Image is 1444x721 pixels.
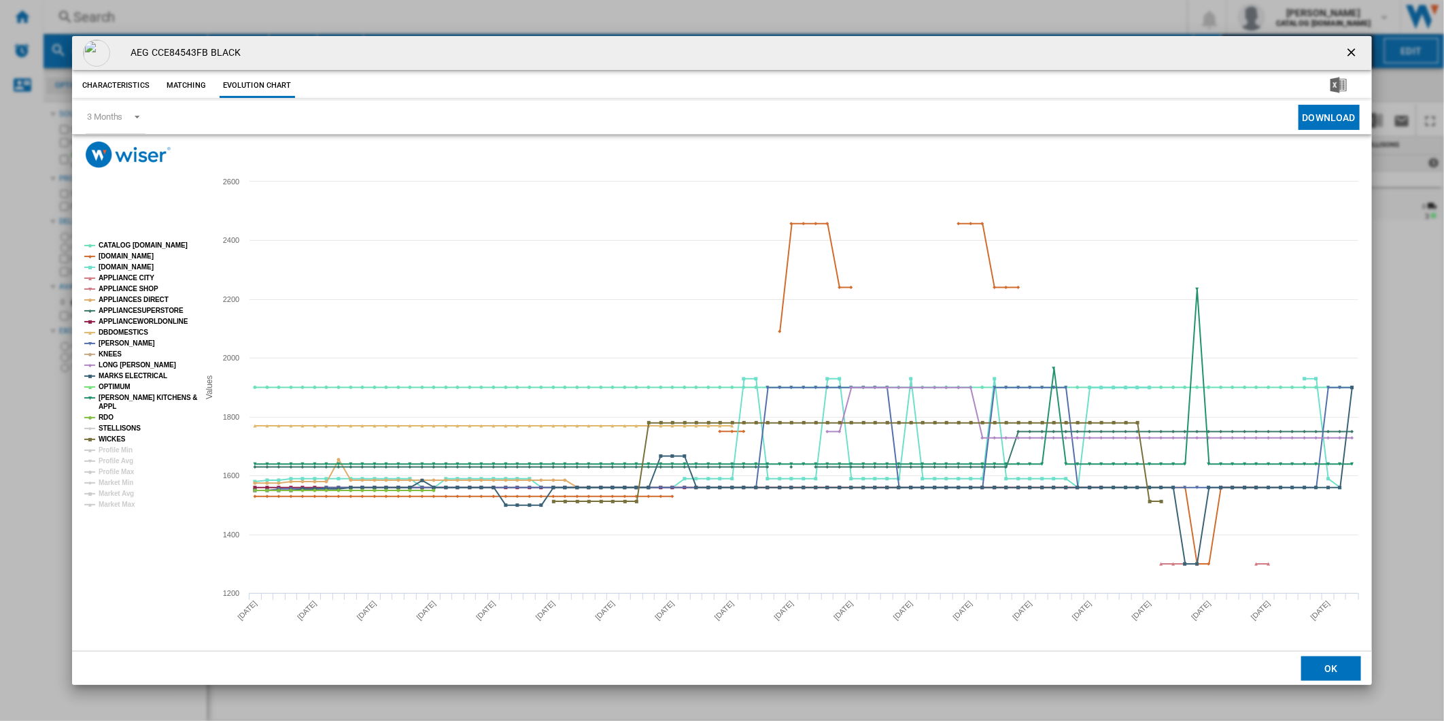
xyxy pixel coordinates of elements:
[99,424,141,432] tspan: STELLISONS
[1190,599,1212,622] tspan: [DATE]
[220,73,295,98] button: Evolution chart
[99,479,133,486] tspan: Market Min
[1301,656,1361,681] button: OK
[653,599,676,622] tspan: [DATE]
[99,318,188,325] tspan: APPLIANCEWORLDONLINE
[1131,599,1153,622] tspan: [DATE]
[99,285,158,292] tspan: APPLIANCE SHOP
[1330,77,1347,93] img: excel-24x24.png
[1339,39,1366,67] button: getI18NText('BUTTONS.CLOSE_DIALOG')
[773,599,795,622] tspan: [DATE]
[236,599,258,622] tspan: [DATE]
[99,403,116,410] tspan: APPL
[1309,73,1369,98] button: Download in Excel
[86,141,171,168] img: logo_wiser_300x94.png
[99,394,197,401] tspan: [PERSON_NAME] KITCHENS &
[1299,105,1360,130] button: Download
[99,468,135,475] tspan: Profile Max
[99,501,135,508] tspan: Market Max
[1345,46,1361,62] ng-md-icon: getI18NText('BUTTONS.CLOSE_DIALOG')
[156,73,216,98] button: Matching
[99,372,167,380] tspan: MARKS ELECTRICAL
[99,446,133,454] tspan: Profile Min
[892,599,914,622] tspan: [DATE]
[99,296,169,303] tspan: APPLIANCES DIRECT
[296,599,318,622] tspan: [DATE]
[99,457,133,465] tspan: Profile Avg
[356,599,378,622] tspan: [DATE]
[99,263,154,271] tspan: [DOMAIN_NAME]
[1071,599,1093,622] tspan: [DATE]
[223,531,239,539] tspan: 1400
[99,350,122,358] tspan: KNEES
[87,112,122,122] div: 3 Months
[223,354,239,362] tspan: 2000
[952,599,974,622] tspan: [DATE]
[99,307,184,314] tspan: APPLIANCESUPERSTORE
[1250,599,1272,622] tspan: [DATE]
[713,599,736,622] tspan: [DATE]
[594,599,617,622] tspan: [DATE]
[1011,599,1033,622] tspan: [DATE]
[475,599,497,622] tspan: [DATE]
[72,36,1372,685] md-dialog: Product popup
[99,361,176,369] tspan: LONG [PERSON_NAME]
[99,414,114,421] tspan: RDO
[832,599,855,622] tspan: [DATE]
[223,589,239,597] tspan: 1200
[223,236,239,244] tspan: 2400
[99,329,148,336] tspan: DBDOMESTICS
[205,375,214,399] tspan: Values
[99,435,126,443] tspan: WICKES
[79,73,153,98] button: Characteristics
[1309,599,1332,622] tspan: [DATE]
[83,39,110,67] img: empty.gif
[223,178,239,186] tspan: 2600
[223,295,239,303] tspan: 2200
[99,490,134,497] tspan: Market Avg
[124,46,241,60] h4: AEG CCE84543FB BLACK
[99,339,155,347] tspan: [PERSON_NAME]
[99,241,188,249] tspan: CATALOG [DOMAIN_NAME]
[99,274,154,282] tspan: APPLIANCE CITY
[223,471,239,480] tspan: 1600
[534,599,557,622] tspan: [DATE]
[99,383,131,390] tspan: OPTIMUM
[415,599,437,622] tspan: [DATE]
[223,413,239,421] tspan: 1800
[99,252,154,260] tspan: [DOMAIN_NAME]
